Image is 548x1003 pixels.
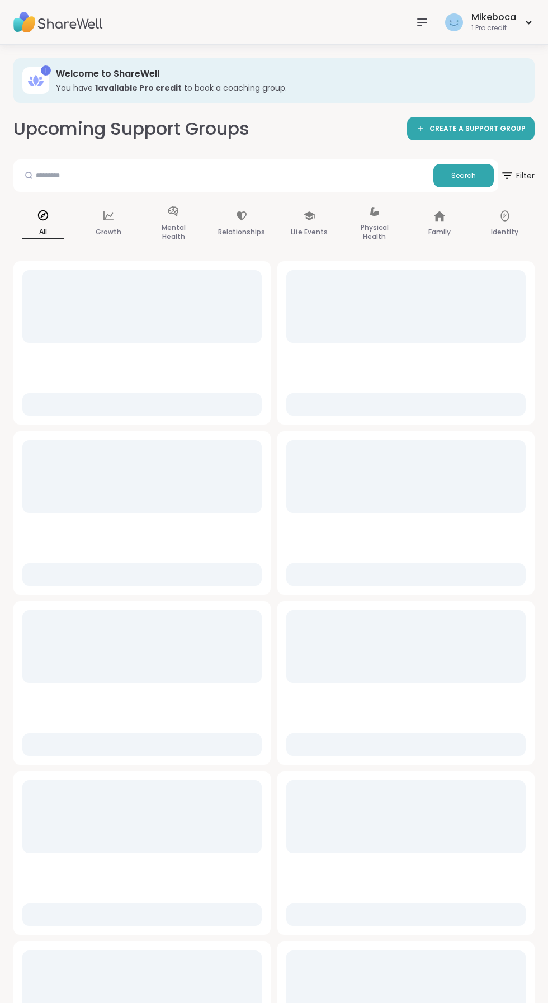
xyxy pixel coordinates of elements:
[451,171,476,181] span: Search
[291,225,328,239] p: Life Events
[95,82,182,93] b: 1 available Pro credit
[428,225,451,239] p: Family
[22,225,64,239] p: All
[13,116,249,142] h2: Upcoming Support Groups
[433,164,494,187] button: Search
[471,23,516,33] div: 1 Pro credit
[491,225,518,239] p: Identity
[56,82,519,93] h3: You have to book a coaching group.
[41,65,51,76] div: 1
[445,13,463,31] img: Mikeboca
[13,3,103,42] img: ShareWell Nav Logo
[500,162,535,189] span: Filter
[56,68,519,80] h3: Welcome to ShareWell
[500,159,535,192] button: Filter
[96,225,121,239] p: Growth
[353,221,395,243] p: Physical Health
[153,221,195,243] p: Mental Health
[407,117,535,140] a: CREATE A SUPPORT GROUP
[429,124,526,134] span: CREATE A SUPPORT GROUP
[218,225,265,239] p: Relationships
[471,11,516,23] div: Mikeboca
